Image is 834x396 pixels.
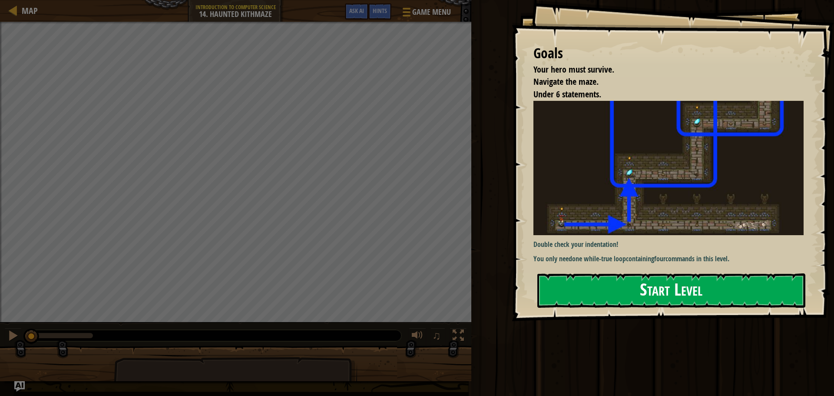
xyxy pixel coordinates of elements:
[572,254,582,263] strong: one
[523,63,801,76] li: Your hero must survive.
[432,329,441,342] span: ♫
[584,254,626,263] strong: while-true loop
[533,76,599,87] span: Navigate the maze.
[533,254,810,264] p: You only need containing commands in this level.
[14,381,25,392] button: Ask AI
[523,88,801,101] li: Under 6 statements.
[450,328,467,346] button: Toggle fullscreen
[537,273,805,308] button: Start Level
[22,5,38,17] span: Map
[533,63,614,75] span: Your hero must survive.
[349,7,364,15] span: Ask AI
[533,240,810,250] p: Double check your indentation!
[533,101,810,235] img: Haunted kithmaze
[17,5,38,17] a: Map
[409,328,426,346] button: Adjust volume
[4,328,22,346] button: Ctrl + P: Pause
[654,254,665,263] strong: four
[412,7,451,18] span: Game Menu
[373,7,387,15] span: Hints
[396,3,456,24] button: Game Menu
[533,88,601,100] span: Under 6 statements.
[523,76,801,88] li: Navigate the maze.
[345,3,368,20] button: Ask AI
[430,328,445,346] button: ♫
[533,43,804,63] div: Goals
